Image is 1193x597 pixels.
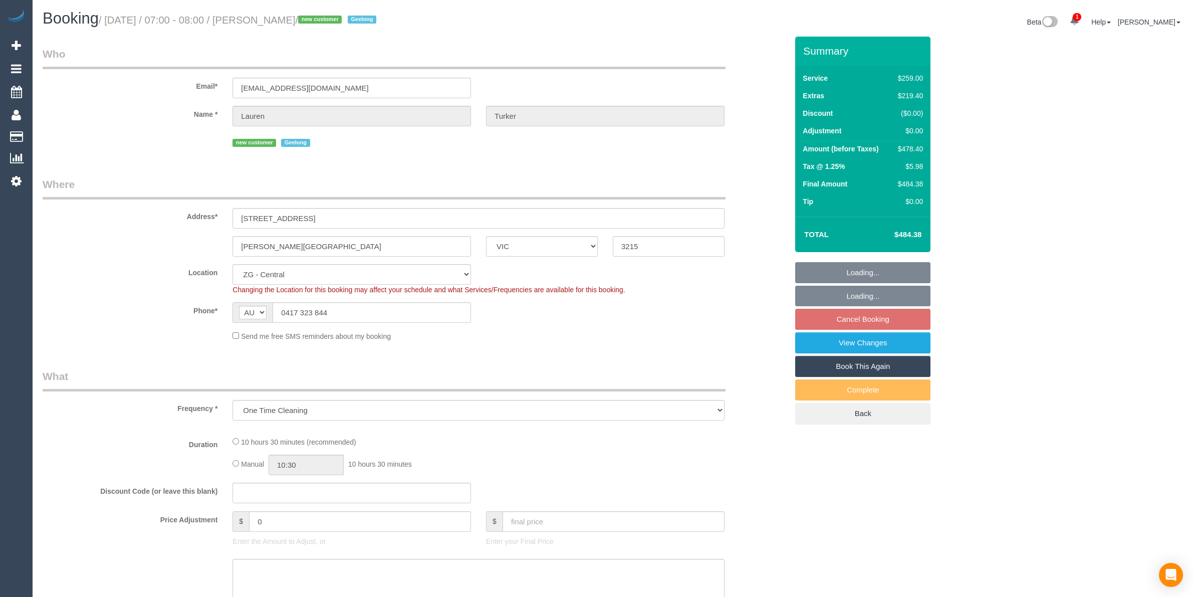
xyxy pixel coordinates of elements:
h4: $484.38 [864,231,921,239]
div: $0.00 [894,196,923,207]
legend: What [43,369,726,391]
label: Tip [803,196,813,207]
input: final price [503,511,725,532]
label: Name * [35,106,225,119]
div: ($0.00) [894,108,923,118]
label: Email* [35,78,225,91]
div: $484.38 [894,179,923,189]
label: Duration [35,436,225,450]
span: Send me free SMS reminders about my booking [241,332,391,340]
label: Amount (before Taxes) [803,144,878,154]
strong: Total [804,230,829,239]
label: Frequency * [35,400,225,414]
a: View Changes [795,332,930,353]
label: Adjustment [803,126,841,136]
input: Phone* [273,302,471,323]
input: First Name* [232,106,471,126]
div: $478.40 [894,144,923,154]
small: / [DATE] / 07:00 - 08:00 / [PERSON_NAME] [99,15,379,26]
span: Booking [43,10,99,27]
a: Back [795,403,930,424]
label: Final Amount [803,179,847,189]
legend: Who [43,47,726,69]
label: Discount [803,108,833,118]
a: Help [1091,18,1111,26]
span: 10 hours 30 minutes [348,460,412,468]
label: Phone* [35,302,225,316]
span: 10 hours 30 minutes (recommended) [241,438,356,446]
input: Last Name* [486,106,725,126]
div: $5.98 [894,161,923,171]
input: Suburb* [232,236,471,257]
p: Enter the Amount to Adjust, or [232,536,471,546]
label: Address* [35,208,225,222]
span: Manual [241,460,264,468]
div: $219.40 [894,91,923,101]
span: 1 [1073,13,1081,21]
span: Changing the Location for this booking may affect your schedule and what Services/Frequencies are... [232,286,625,294]
div: Open Intercom Messenger [1159,563,1183,587]
a: 1 [1065,10,1084,32]
label: Extras [803,91,824,101]
span: $ [232,511,249,532]
span: new customer [298,16,342,24]
label: Tax @ 1.25% [803,161,845,171]
span: / [296,15,380,26]
a: Beta [1027,18,1058,26]
input: Post Code* [613,236,725,257]
div: $259.00 [894,73,923,83]
a: [PERSON_NAME] [1118,18,1180,26]
label: Price Adjustment [35,511,225,525]
span: Geelong [348,16,376,24]
label: Service [803,73,828,83]
span: $ [486,511,503,532]
div: $0.00 [894,126,923,136]
p: Enter your Final Price [486,536,725,546]
h3: Summary [803,45,925,57]
label: Discount Code (or leave this blank) [35,483,225,496]
label: Location [35,264,225,278]
a: Book This Again [795,356,930,377]
legend: Where [43,177,726,200]
span: new customer [232,139,276,147]
span: Geelong [281,139,310,147]
img: Automaid Logo [6,10,26,24]
input: Email* [232,78,471,98]
img: New interface [1041,16,1058,29]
